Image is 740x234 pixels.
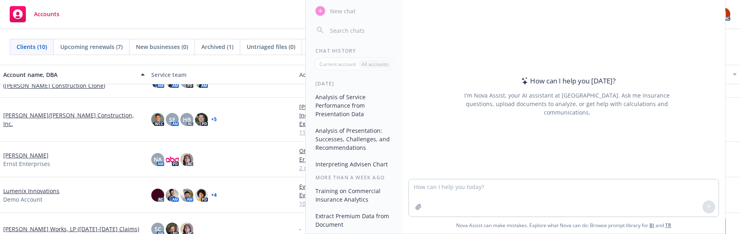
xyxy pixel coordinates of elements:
[3,111,145,128] a: [PERSON_NAME]/[PERSON_NAME] Construction, Inc.
[312,124,396,154] button: Analysis of Presentation: Successes, Challenges, and Recommendations
[195,113,208,126] img: photo
[362,61,389,68] p: All accounts
[151,189,164,202] img: photo
[299,102,441,119] a: [PERSON_NAME]/[PERSON_NAME] Construction, Inc. - Surety Bond
[453,91,681,117] div: I'm Nova Assist, your AI assistant at [GEOGRAPHIC_DATA]. Ask me insurance questions, upload docum...
[519,76,615,86] div: How can I help you [DATE]?
[148,65,296,84] button: Service team
[306,174,402,181] div: More than a week ago
[211,117,217,122] a: + 5
[169,115,175,124] span: SE
[180,189,193,202] img: photo
[201,43,233,51] span: Archived (1)
[306,80,402,87] div: [DATE]
[3,187,59,195] a: Lumenix Innovations
[299,182,441,191] a: EventDrop, Inc. - Commercial Auto
[166,153,179,166] img: photo
[183,115,191,124] span: HB
[299,70,441,79] div: Active policies
[247,43,295,51] span: Untriaged files (0)
[665,222,671,229] a: TR
[299,225,301,233] span: -
[3,70,136,79] div: Account name, DBA
[319,61,356,68] p: Current account
[211,193,217,198] a: + 4
[3,160,50,168] span: Ernst Enterprises
[299,147,441,155] a: OH QSI
[6,3,63,26] a: Accounts
[328,7,356,15] span: New chat
[312,184,396,206] button: Training on Commercial Insurance Analytics
[136,43,188,51] span: New businesses (0)
[328,25,393,36] input: Search chats
[312,157,396,171] button: Interpreting Advisen Chart
[299,164,441,172] a: 2 more
[3,151,49,160] a: [PERSON_NAME]
[166,189,179,202] img: photo
[3,225,139,233] a: [PERSON_NAME] Works, LP ([DATE]-[DATE] Claims)
[195,189,208,202] img: photo
[154,155,162,164] span: NA
[34,11,59,17] span: Accounts
[299,119,441,128] a: Excess $5M
[456,217,671,234] span: Nova Assist can make mistakes. Explore what Nova can do: Browse prompt library for and
[296,65,444,84] button: Active policies
[306,47,402,54] div: Chat History
[17,43,47,51] span: Clients (10)
[151,113,164,126] img: photo
[60,43,123,51] span: Upcoming renewals (7)
[3,195,42,204] span: Demo Account
[312,4,396,18] button: New chat
[180,153,193,166] img: photo
[299,155,441,164] a: Ernst Concrete - Workers' Compensation
[299,191,441,199] a: EventDrop, Inc. - Stock Throughput
[649,222,654,229] a: BI
[154,225,161,233] span: SC
[312,209,396,231] button: Extract Premium Data from Document
[299,199,441,208] a: 10 more
[299,128,441,136] a: 11 more
[312,90,396,121] button: Analysis of Service Performance from Presentation Data
[151,70,293,79] div: Service team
